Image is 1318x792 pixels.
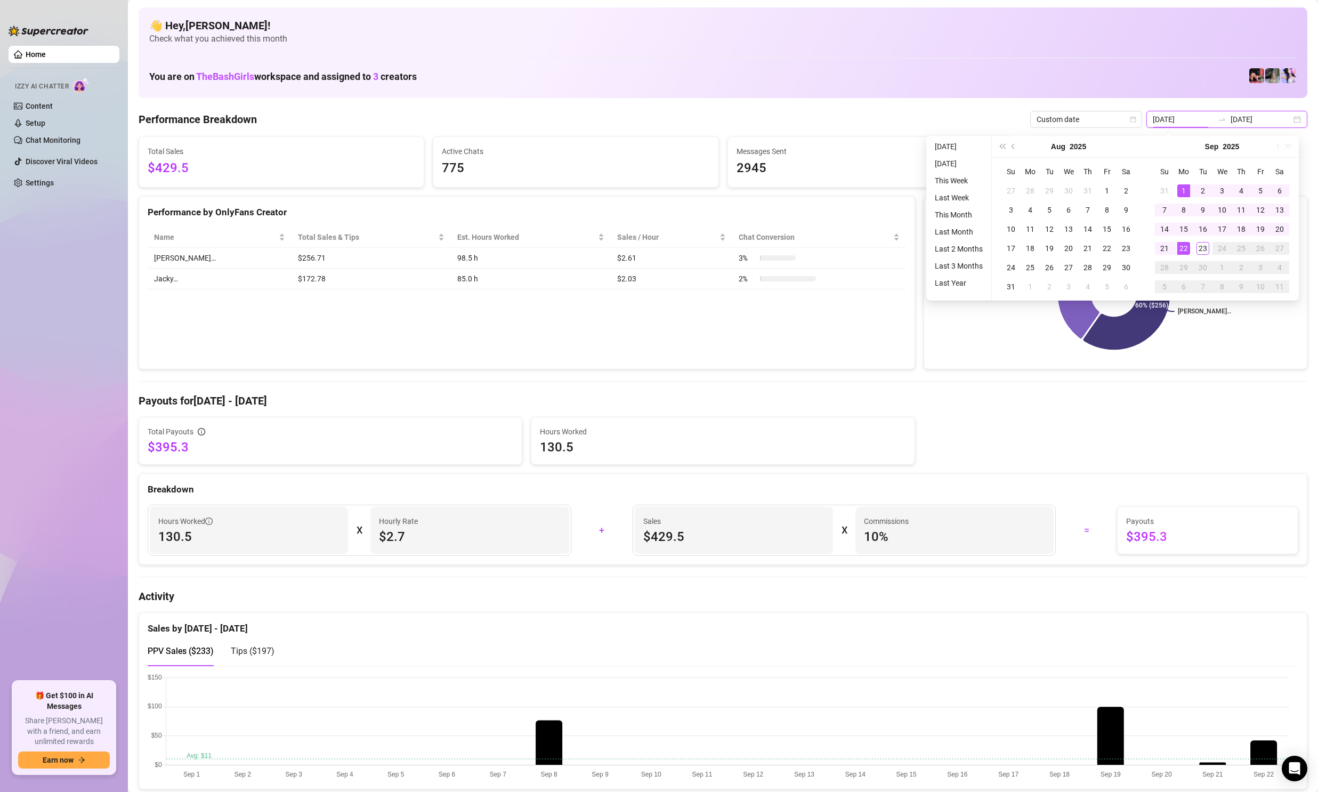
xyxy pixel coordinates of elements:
[1126,528,1289,545] span: $395.3
[1062,184,1075,197] div: 30
[1273,184,1286,197] div: 6
[451,248,611,269] td: 98.5 h
[1174,162,1193,181] th: Mo
[1024,223,1037,236] div: 11
[617,231,717,243] span: Sales / Hour
[292,269,451,289] td: $172.78
[1232,258,1251,277] td: 2025-10-02
[1196,223,1209,236] div: 16
[1158,261,1171,274] div: 28
[1078,220,1097,239] td: 2025-08-14
[1193,181,1212,200] td: 2025-09-02
[1158,242,1171,255] div: 21
[139,393,1307,408] h4: Payouts for [DATE] - [DATE]
[18,751,110,769] button: Earn nowarrow-right
[1005,280,1017,293] div: 31
[1254,280,1267,293] div: 10
[1001,200,1021,220] td: 2025-08-03
[231,646,274,656] span: Tips ( $197 )
[1218,115,1226,124] span: swap-right
[43,756,74,764] span: Earn now
[1120,261,1133,274] div: 30
[1130,116,1136,123] span: calendar
[1097,277,1117,296] td: 2025-09-05
[1251,277,1270,296] td: 2025-10-10
[1193,258,1212,277] td: 2025-09-30
[1232,181,1251,200] td: 2025-09-04
[1216,184,1228,197] div: 3
[1024,242,1037,255] div: 18
[1059,200,1078,220] td: 2025-08-06
[1254,204,1267,216] div: 12
[1235,204,1248,216] div: 11
[1212,162,1232,181] th: We
[842,522,847,539] div: X
[139,589,1307,604] h4: Activity
[1155,162,1174,181] th: Su
[148,439,513,456] span: $395.3
[1126,515,1289,527] span: Payouts
[1117,220,1136,239] td: 2025-08-16
[1212,200,1232,220] td: 2025-09-10
[1120,280,1133,293] div: 6
[931,191,987,204] li: Last Week
[148,426,193,438] span: Total Payouts
[1174,220,1193,239] td: 2025-09-15
[1223,136,1239,157] button: Choose a year
[1174,181,1193,200] td: 2025-09-01
[1231,114,1291,125] input: End date
[1005,223,1017,236] div: 10
[1177,280,1190,293] div: 6
[149,33,1297,45] span: Check what you achieved this month
[1040,239,1059,258] td: 2025-08-19
[1155,181,1174,200] td: 2025-08-31
[149,18,1297,33] h4: 👋 Hey, [PERSON_NAME] !
[1117,181,1136,200] td: 2025-08-02
[1078,181,1097,200] td: 2025-07-31
[1101,204,1113,216] div: 8
[1021,162,1040,181] th: Mo
[1037,111,1136,127] span: Custom date
[1254,242,1267,255] div: 26
[578,522,626,539] div: +
[1043,280,1056,293] div: 2
[1193,239,1212,258] td: 2025-09-23
[1232,239,1251,258] td: 2025-09-25
[1212,277,1232,296] td: 2025-10-08
[1235,223,1248,236] div: 18
[1040,220,1059,239] td: 2025-08-12
[1101,280,1113,293] div: 5
[154,231,277,243] span: Name
[1235,184,1248,197] div: 4
[1043,184,1056,197] div: 29
[1101,223,1113,236] div: 15
[1177,184,1190,197] div: 1
[1158,280,1171,293] div: 5
[1155,220,1174,239] td: 2025-09-14
[379,528,560,545] span: $2.7
[1001,258,1021,277] td: 2025-08-24
[1097,220,1117,239] td: 2025-08-15
[1078,162,1097,181] th: Th
[1193,220,1212,239] td: 2025-09-16
[18,691,110,712] span: 🎁 Get $100 in AI Messages
[1193,200,1212,220] td: 2025-09-09
[1196,280,1209,293] div: 7
[298,231,436,243] span: Total Sales & Tips
[196,71,254,82] span: TheBashGirls
[1196,184,1209,197] div: 2
[1097,258,1117,277] td: 2025-08-29
[1021,200,1040,220] td: 2025-08-04
[1051,136,1065,157] button: Choose a month
[1177,223,1190,236] div: 15
[1177,204,1190,216] div: 8
[1193,162,1212,181] th: Tu
[1040,277,1059,296] td: 2025-09-02
[1232,220,1251,239] td: 2025-09-18
[1005,242,1017,255] div: 17
[1001,181,1021,200] td: 2025-07-27
[1040,162,1059,181] th: Tu
[205,518,213,525] span: info-circle
[1008,136,1020,157] button: Previous month (PageUp)
[148,269,292,289] td: Jacky…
